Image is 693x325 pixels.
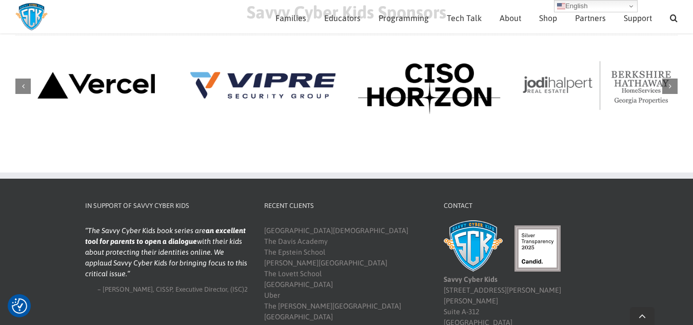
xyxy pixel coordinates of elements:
[275,14,306,22] span: Families
[175,285,227,293] span: Executive Director
[230,285,248,293] span: (ISC)2
[575,14,606,22] span: Partners
[349,55,511,116] img: CISO Horizon
[557,2,565,10] img: en
[349,55,511,117] div: 1 / 9
[264,201,427,211] h4: Recent Clients
[539,14,557,22] span: Shop
[444,220,503,272] img: Savvy Cyber Kids
[379,14,429,22] span: Programming
[500,14,521,22] span: About
[15,55,177,117] div: 8 / 9
[15,79,31,94] div: Previous slide
[444,201,607,211] h4: Contact
[12,298,27,314] button: Consent Preferences
[15,55,177,116] img: Vercel
[12,298,27,314] img: Revisit consent button
[514,225,561,272] img: candid-seal-silver-2025.svg
[85,201,248,211] h4: In Support of Savvy Cyber Kids
[516,55,678,116] img: Jodi Halpert Real Estate
[662,79,678,94] div: Next slide
[15,3,48,31] img: Savvy Cyber Kids Logo
[516,55,678,117] div: 2 / 9
[182,55,344,117] div: 9 / 9
[103,285,172,293] span: [PERSON_NAME], CISSP
[85,225,248,279] blockquote: The Savvy Cyber Kids book series are with their kids about protecting their identities online. We...
[624,14,652,22] span: Support
[447,14,482,22] span: Tech Talk
[324,14,361,22] span: Educators
[444,275,498,283] b: Savvy Cyber Kids
[182,55,344,116] img: Vipre Security Group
